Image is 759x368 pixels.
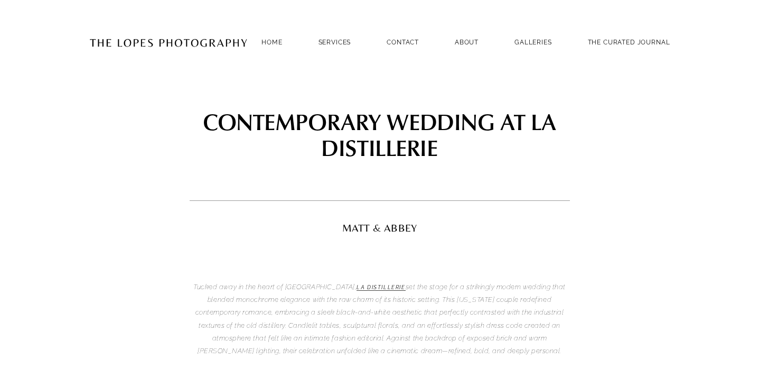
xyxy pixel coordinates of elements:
a: La Distillerie [357,284,405,291]
a: Home [261,35,282,49]
a: SERVICES [318,39,351,46]
a: THE CURATED JOURNAL [588,35,670,49]
em: La Distillerie [357,284,405,290]
h2: MATT & ABBEY [190,223,570,233]
a: ABOUT [455,35,479,49]
em: Tucked away in the heart of [GEOGRAPHIC_DATA], [193,283,357,291]
img: Portugal Wedding Photographer | The Lopes Photography [89,16,248,68]
a: GALLERIES [514,35,552,49]
a: Contact [387,35,419,49]
h1: CONTEMPORARY WEDDING AT LA DISTILLERIE [190,108,570,160]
